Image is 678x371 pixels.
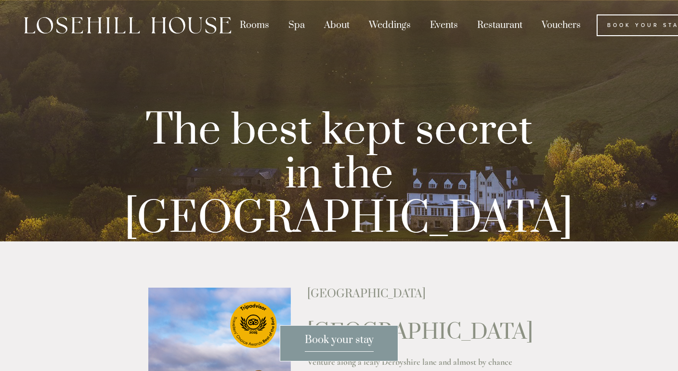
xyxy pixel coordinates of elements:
div: About [315,14,358,36]
h2: [GEOGRAPHIC_DATA] [307,288,529,300]
span: Book your stay [305,333,374,352]
strong: The best kept secret in the [GEOGRAPHIC_DATA] [124,104,573,246]
a: Vouchers [533,14,589,36]
img: Losehill House [24,17,231,34]
div: Weddings [360,14,419,36]
a: Book your stay [280,325,398,361]
div: Restaurant [469,14,531,36]
div: Events [421,14,467,36]
div: Rooms [231,14,278,36]
h1: [GEOGRAPHIC_DATA] [307,320,529,344]
div: Spa [280,14,313,36]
